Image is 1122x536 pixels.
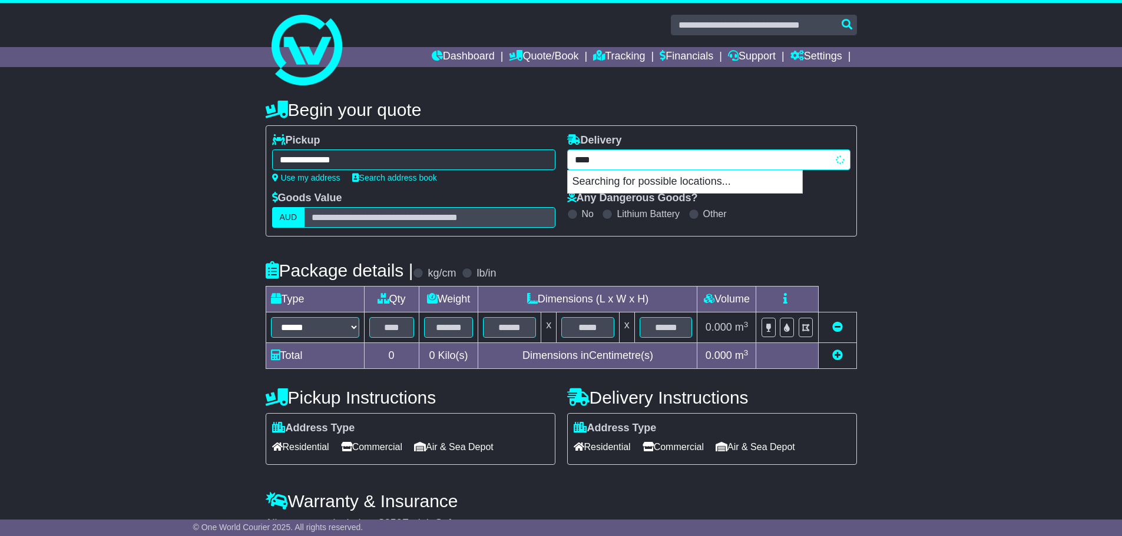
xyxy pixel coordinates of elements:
[697,287,756,312] td: Volume
[541,312,557,343] td: x
[593,47,645,67] a: Tracking
[643,438,704,456] span: Commercial
[341,438,402,456] span: Commercial
[272,192,342,205] label: Goods Value
[703,208,727,219] label: Other
[567,134,622,147] label: Delivery
[478,343,697,369] td: Dimensions in Centimetre(s)
[832,321,843,333] a: Remove this item
[706,349,732,361] span: 0.000
[266,287,364,312] td: Type
[716,438,795,456] span: Air & Sea Depot
[509,47,578,67] a: Quote/Book
[432,47,495,67] a: Dashboard
[744,348,749,357] sup: 3
[567,388,857,407] h4: Delivery Instructions
[568,171,802,193] p: Searching for possible locations...
[617,208,680,219] label: Lithium Battery
[744,320,749,329] sup: 3
[567,192,698,205] label: Any Dangerous Goods?
[419,287,478,312] td: Weight
[706,321,732,333] span: 0.000
[266,100,857,119] h4: Begin your quote
[352,173,437,182] a: Search address book
[272,438,329,456] span: Residential
[419,343,478,369] td: Kilo(s)
[476,267,496,280] label: lb/in
[266,343,364,369] td: Total
[266,517,857,530] div: All our quotes include a $ FreightSafe warranty.
[272,422,355,435] label: Address Type
[364,287,419,312] td: Qty
[385,517,402,529] span: 250
[735,321,749,333] span: m
[414,438,494,456] span: Air & Sea Depot
[790,47,842,67] a: Settings
[364,343,419,369] td: 0
[193,522,363,532] span: © One World Courier 2025. All rights reserved.
[735,349,749,361] span: m
[266,261,413,280] h4: Package details |
[619,312,634,343] td: x
[428,267,456,280] label: kg/cm
[478,287,697,312] td: Dimensions (L x W x H)
[582,208,594,219] label: No
[660,47,713,67] a: Financials
[272,173,340,182] a: Use my address
[272,134,320,147] label: Pickup
[567,149,850,170] typeahead: Please provide city
[272,207,305,228] label: AUD
[574,438,631,456] span: Residential
[429,349,435,361] span: 0
[728,47,776,67] a: Support
[832,349,843,361] a: Add new item
[266,388,555,407] h4: Pickup Instructions
[574,422,657,435] label: Address Type
[266,491,857,511] h4: Warranty & Insurance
